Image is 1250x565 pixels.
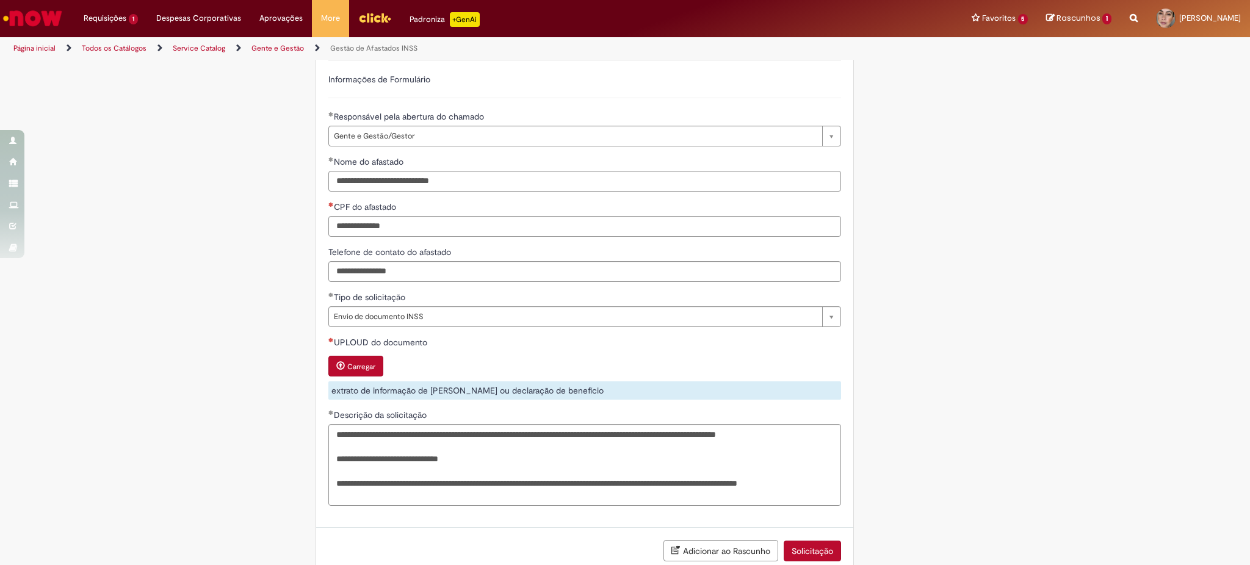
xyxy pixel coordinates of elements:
textarea: Descrição da solicitação [328,424,841,506]
span: Responsável pela abertura do chamado [334,111,486,122]
a: Gente e Gestão [251,43,304,53]
span: Obrigatório Preenchido [328,292,334,297]
span: Envio de documento INSS [334,307,816,326]
span: 5 [1018,14,1028,24]
div: extrato de informação de [PERSON_NAME] ou declaração de benefício [328,381,841,400]
span: Requisições [84,12,126,24]
a: Service Catalog [173,43,225,53]
span: Descrição da solicitação [334,409,429,420]
ul: Trilhas de página [9,37,824,60]
span: Gente e Gestão/Gestor [334,126,816,146]
span: Obrigatório Preenchido [328,410,334,415]
span: Aprovações [259,12,303,24]
a: Rascunhos [1046,13,1111,24]
a: Todos os Catálogos [82,43,146,53]
p: +GenAi [450,12,480,27]
span: Necessários [328,202,334,207]
button: Carregar anexo de UPLOUD do documento Required [328,356,383,376]
span: Favoritos [982,12,1016,24]
span: Nome do afastado [334,156,406,167]
label: Informações de Formulário [328,74,430,85]
span: 1 [1102,13,1111,24]
span: CPF do afastado [334,201,399,212]
span: Tipo de solicitação [334,292,408,303]
input: Nome do afastado [328,171,841,192]
span: Telefone de contato do afastado [328,247,453,257]
img: click_logo_yellow_360x200.png [358,9,391,27]
span: UPLOUD do documento [334,337,430,348]
small: Carregar [347,362,375,372]
img: ServiceNow [1,6,64,31]
button: Adicionar ao Rascunho [663,540,778,561]
span: Despesas Corporativas [156,12,241,24]
div: Padroniza [410,12,480,27]
button: Solicitação [784,541,841,561]
a: Gestão de Afastados INSS [330,43,417,53]
span: Obrigatório Preenchido [328,112,334,117]
a: Página inicial [13,43,56,53]
span: Rascunhos [1057,12,1100,24]
span: Obrigatório Preenchido [328,157,334,162]
input: Telefone de contato do afastado [328,261,841,282]
span: 1 [129,14,138,24]
input: CPF do afastado [328,216,841,237]
span: Necessários [328,337,334,342]
span: More [321,12,340,24]
span: [PERSON_NAME] [1179,13,1241,23]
